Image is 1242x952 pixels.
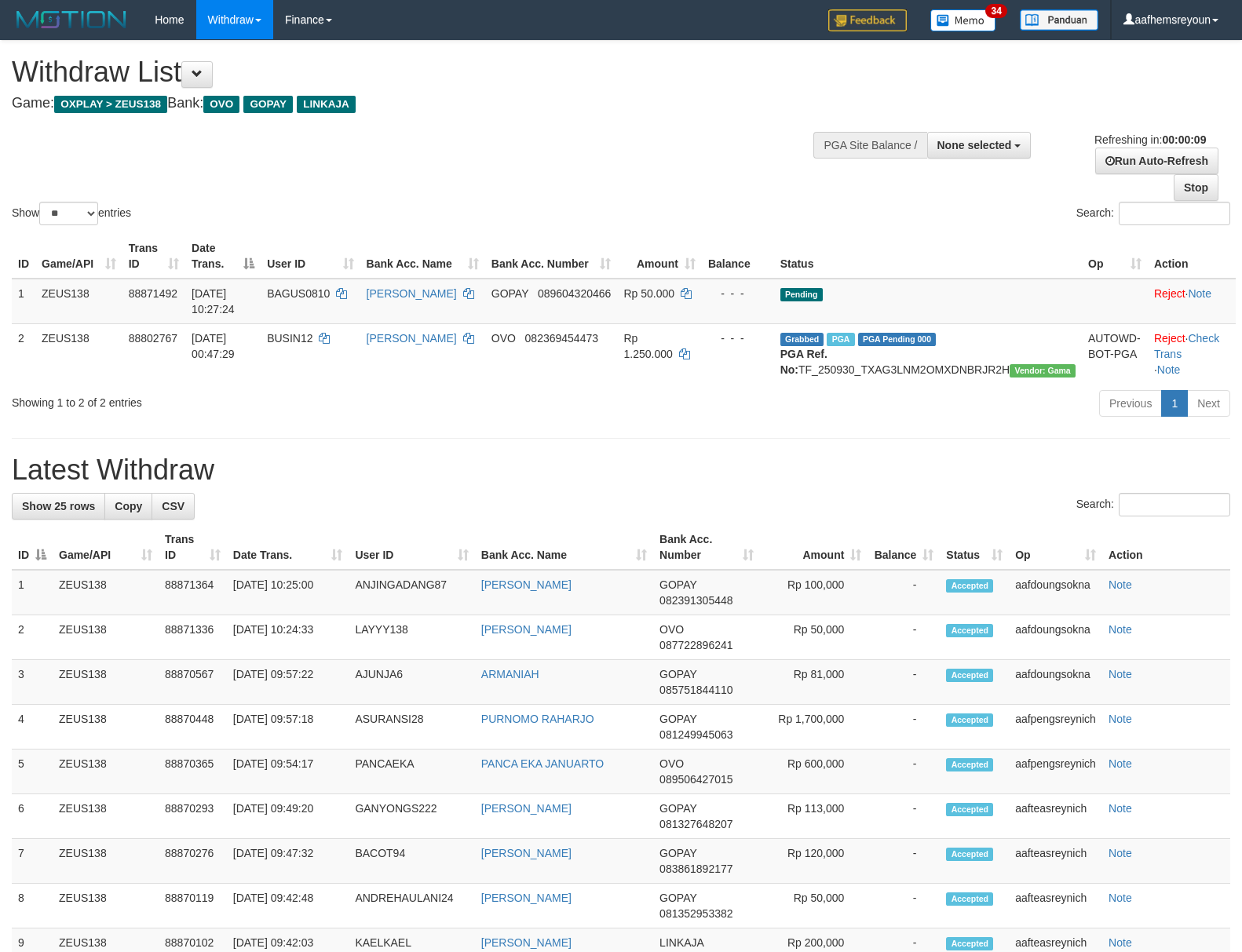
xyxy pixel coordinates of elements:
span: GOPAY [659,892,696,904]
a: Previous [1099,390,1162,417]
td: - [868,705,940,750]
td: Rp 120,000 [760,839,868,884]
span: OVO [203,96,239,113]
a: Note [1109,892,1132,904]
span: Copy 082391305448 to clipboard [659,594,732,607]
td: 8 [12,884,53,928]
td: aafteasreynich [1009,794,1102,839]
span: 88871492 [129,287,177,300]
th: Date Trans.: activate to sort column ascending [227,525,349,570]
span: OVO [659,757,684,770]
td: AJUNJA6 [349,660,474,705]
td: 88870276 [159,839,227,884]
td: ANJINGADANG87 [349,570,474,615]
td: Rp 113,000 [760,794,868,839]
td: ZEUS138 [53,839,159,884]
td: ZEUS138 [53,705,159,750]
th: Op: activate to sort column ascending [1082,234,1148,279]
td: aafpengsreynich [1009,750,1102,794]
span: Grabbed [780,333,824,346]
td: [DATE] 09:47:32 [227,839,349,884]
span: Accepted [946,579,993,593]
a: Run Auto-Refresh [1095,148,1218,174]
td: aafpengsreynich [1009,705,1102,750]
span: Rp 50.000 [623,287,674,300]
a: Note [1109,802,1132,815]
td: [DATE] 10:25:00 [227,570,349,615]
td: 2 [12,323,35,384]
td: GANYONGS222 [349,794,474,839]
a: PURNOMO RAHARJO [481,713,594,725]
a: Show 25 rows [12,493,105,520]
td: [DATE] 09:57:18 [227,705,349,750]
span: Vendor URL: https://trx31.1velocity.biz [1010,364,1076,378]
a: [PERSON_NAME] [481,892,572,904]
a: [PERSON_NAME] [481,578,572,591]
img: Feedback.jpg [828,9,907,31]
th: Bank Acc. Name: activate to sort column ascending [475,525,653,570]
div: - - - [708,330,768,346]
span: Copy 081352953382 to clipboard [659,907,732,920]
label: Search: [1076,202,1230,225]
a: Note [1188,287,1211,300]
td: ZEUS138 [35,279,122,324]
a: Stop [1174,174,1218,201]
td: 88871336 [159,615,227,660]
span: Copy 081327648207 to clipboard [659,818,732,830]
img: MOTION_logo.png [12,8,131,31]
span: [DATE] 00:47:29 [192,332,235,360]
a: [PERSON_NAME] [481,802,572,815]
td: TF_250930_TXAG3LNM2OMXDNBRJR2H [774,323,1082,384]
a: [PERSON_NAME] [481,623,572,636]
td: 1 [12,279,35,324]
a: [PERSON_NAME] [481,847,572,859]
th: Balance: activate to sort column ascending [868,525,940,570]
h1: Withdraw List [12,57,813,88]
th: ID: activate to sort column descending [12,525,53,570]
span: CSV [162,500,184,512]
span: Copy 085751844110 to clipboard [659,684,732,696]
th: Amount: activate to sort column ascending [617,234,701,279]
td: ANDREHAULANI24 [349,884,474,928]
td: aafdoungsokna [1009,660,1102,705]
td: aafteasreynich [1009,884,1102,928]
span: GOPAY [659,578,696,591]
span: Copy 083861892177 to clipboard [659,863,732,875]
a: Reject [1154,287,1185,300]
td: - [868,750,940,794]
span: Refreshing in: [1094,133,1206,146]
td: [DATE] 09:54:17 [227,750,349,794]
td: - [868,660,940,705]
td: - [868,839,940,884]
th: Bank Acc. Number: activate to sort column ascending [485,234,618,279]
td: - [868,615,940,660]
th: User ID: activate to sort column ascending [261,234,360,279]
th: Game/API: activate to sort column ascending [53,525,159,570]
td: - [868,570,940,615]
span: Marked by aafsreyleap [827,333,854,346]
span: GOPAY [659,713,696,725]
div: - - - [708,286,768,301]
td: - [868,794,940,839]
td: [DATE] 09:42:48 [227,884,349,928]
label: Search: [1076,493,1230,516]
td: 88870119 [159,884,227,928]
span: GOPAY [659,847,696,859]
td: Rp 50,000 [760,884,868,928]
input: Search: [1119,202,1230,225]
span: Accepted [946,624,993,637]
th: Date Trans.: activate to sort column descending [185,234,261,279]
span: GOPAY [243,96,293,113]
span: Copy 082369454473 to clipboard [525,332,598,345]
a: Note [1157,363,1181,376]
td: [DATE] 09:57:22 [227,660,349,705]
td: Rp 600,000 [760,750,868,794]
span: Copy 081249945063 to clipboard [659,728,732,741]
td: · [1148,279,1236,324]
td: 88870365 [159,750,227,794]
span: Copy 089506427015 to clipboard [659,773,732,786]
span: GOPAY [491,287,528,300]
span: Accepted [946,758,993,771]
th: Trans ID: activate to sort column ascending [122,234,185,279]
span: PGA Pending [858,333,937,346]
